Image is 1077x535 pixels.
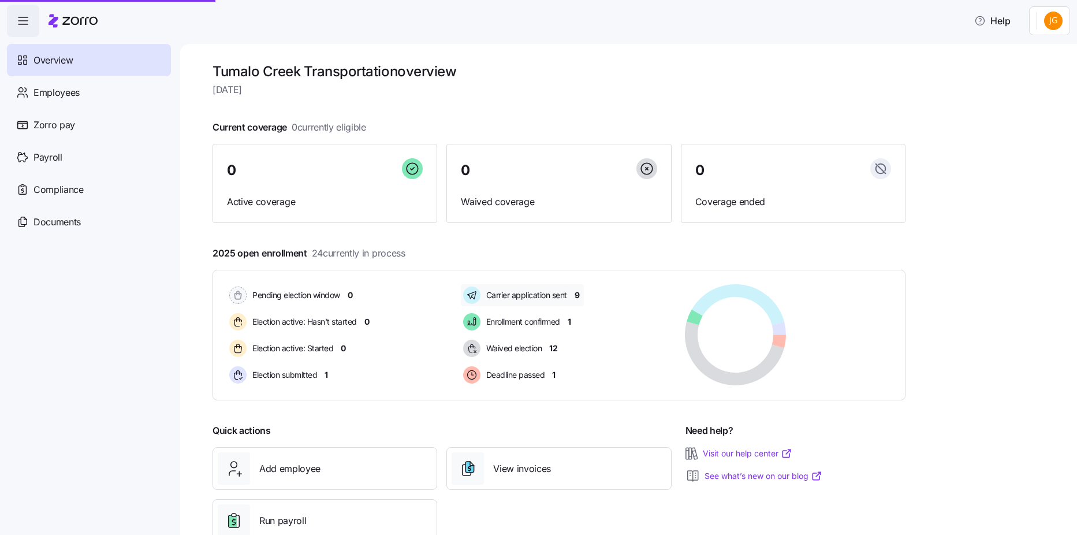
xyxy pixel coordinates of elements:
span: Payroll [33,150,62,165]
span: Pending election window [249,289,340,301]
span: [DATE] [213,83,905,97]
span: Current coverage [213,120,366,135]
span: 0 [364,316,370,328]
a: Visit our help center [703,448,792,459]
span: Waived election [483,343,542,354]
span: Waived coverage [461,195,657,209]
span: Carrier application sent [483,289,567,301]
a: Overview [7,44,171,76]
a: Employees [7,76,171,109]
span: Election active: Hasn't started [249,316,357,328]
span: Compliance [33,183,84,197]
span: Employees [33,86,80,100]
span: Active coverage [227,195,423,209]
span: Quick actions [213,423,271,438]
span: 0 currently eligible [292,120,366,135]
h1: Tumalo Creek Transportation overview [213,62,905,80]
span: Coverage ended [695,195,891,209]
span: Deadline passed [483,369,545,381]
span: 12 [549,343,557,354]
span: 1 [568,316,571,328]
span: Help [974,14,1011,28]
span: Documents [33,215,81,229]
span: 0 [341,343,346,354]
span: Election submitted [249,369,317,381]
span: Run payroll [259,514,306,528]
span: 0 [348,289,353,301]
span: Election active: Started [249,343,333,354]
span: 9 [575,289,580,301]
span: Add employee [259,462,321,476]
a: Payroll [7,141,171,173]
a: Zorro pay [7,109,171,141]
span: 0 [461,164,470,177]
span: 0 [695,164,705,177]
a: Documents [7,206,171,238]
span: 1 [552,369,556,381]
span: Overview [33,53,73,68]
span: 2025 open enrollment [213,246,405,261]
a: Compliance [7,173,171,206]
span: 0 [227,164,236,177]
button: Help [965,9,1020,32]
span: Enrollment confirmed [483,316,560,328]
span: 1 [325,369,328,381]
span: Zorro pay [33,118,75,132]
span: View invoices [493,462,551,476]
a: See what’s new on our blog [705,470,822,482]
span: 24 currently in process [312,246,405,261]
span: Need help? [685,423,733,438]
img: be28eee7940ff7541a673135d606113e [1044,12,1063,30]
